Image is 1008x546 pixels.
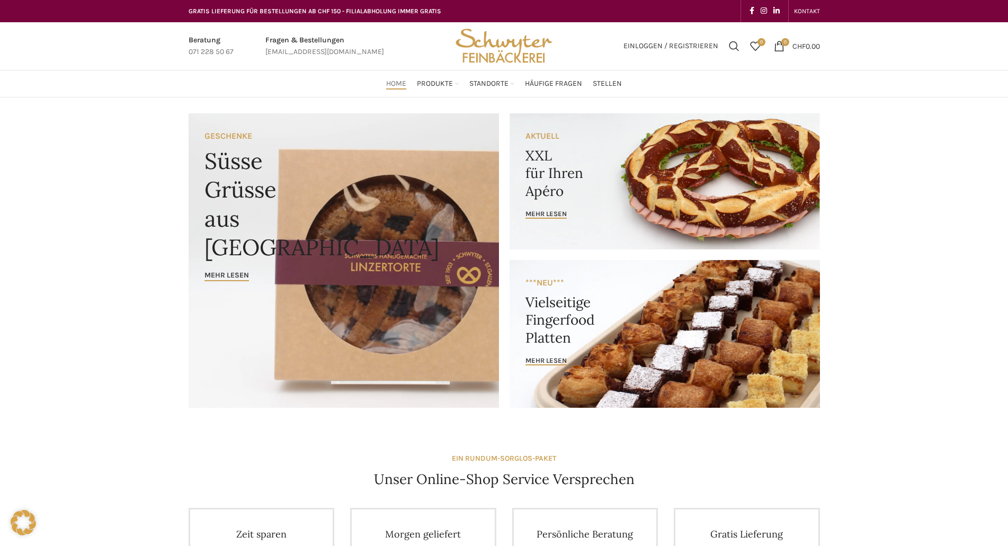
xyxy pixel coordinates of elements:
[510,113,820,249] a: Banner link
[452,22,556,70] img: Bäckerei Schwyter
[757,4,770,19] a: Instagram social link
[386,73,406,94] a: Home
[794,7,820,15] span: KONTAKT
[593,73,622,94] a: Stellen
[386,79,406,89] span: Home
[789,1,825,22] div: Secondary navigation
[757,38,765,46] span: 0
[374,470,635,489] h4: Unser Online-Shop Service Versprechen
[469,79,509,89] span: Standorte
[417,73,459,94] a: Produkte
[593,79,622,89] span: Stellen
[745,35,766,57] div: Meine Wunschliste
[469,73,514,94] a: Standorte
[189,34,234,58] a: Infobox link
[368,528,479,540] h4: Morgen geliefert
[265,34,384,58] a: Infobox link
[510,260,820,408] a: Banner link
[206,528,317,540] h4: Zeit sparen
[769,35,825,57] a: 0 CHF0.00
[183,73,825,94] div: Main navigation
[770,4,783,19] a: Linkedin social link
[618,35,724,57] a: Einloggen / Registrieren
[794,1,820,22] a: KONTAKT
[530,528,641,540] h4: Persönliche Beratung
[623,42,718,50] span: Einloggen / Registrieren
[189,7,441,15] span: GRATIS LIEFERUNG FÜR BESTELLUNGEN AB CHF 150 - FILIALABHOLUNG IMMER GRATIS
[746,4,757,19] a: Facebook social link
[417,79,453,89] span: Produkte
[452,41,556,50] a: Site logo
[745,35,766,57] a: 0
[792,41,820,50] bdi: 0.00
[792,41,806,50] span: CHF
[525,73,582,94] a: Häufige Fragen
[452,454,556,463] strong: EIN RUNDUM-SORGLOS-PAKET
[691,528,802,540] h4: Gratis Lieferung
[189,113,499,408] a: Banner link
[525,79,582,89] span: Häufige Fragen
[724,35,745,57] a: Suchen
[781,38,789,46] span: 0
